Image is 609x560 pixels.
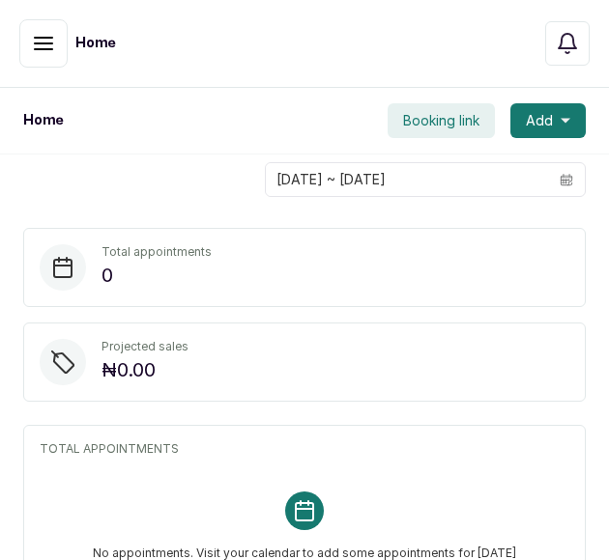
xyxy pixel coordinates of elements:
button: Booking link [388,103,495,138]
p: Projected sales [101,339,188,354]
input: Select date [266,163,548,196]
span: Add [526,111,553,130]
h1: Home [75,34,116,53]
span: Booking link [403,111,479,130]
p: TOTAL APPOINTMENTS [40,441,569,457]
svg: calendar [560,173,573,186]
p: Total appointments [101,244,212,260]
p: 0 [101,260,212,291]
h1: Home [23,111,64,130]
p: ₦0.00 [101,354,188,385]
button: Add [510,103,586,138]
